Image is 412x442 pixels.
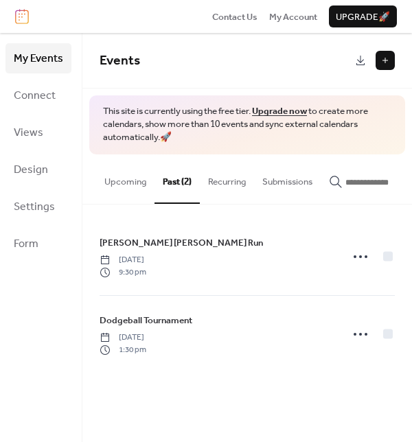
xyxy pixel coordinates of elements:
span: Settings [14,196,55,218]
a: Design [5,154,71,185]
a: Dodgeball Tournament [100,313,192,328]
button: Upcoming [96,154,154,202]
span: Form [14,233,38,255]
span: 1:30 pm [100,344,146,356]
a: [PERSON_NAME] [PERSON_NAME] Run [100,235,263,251]
a: Settings [5,191,71,222]
a: Form [5,229,71,259]
span: 9:30 pm [100,266,146,279]
span: Upgrade 🚀 [336,10,390,24]
span: Views [14,122,43,144]
button: Upgrade🚀 [329,5,397,27]
button: Submissions [254,154,321,202]
span: Design [14,159,48,181]
span: Events [100,48,140,73]
span: Dodgeball Tournament [100,314,192,327]
img: logo [15,9,29,24]
span: [PERSON_NAME] [PERSON_NAME] Run [100,236,263,250]
a: My Events [5,43,71,73]
span: Contact Us [212,10,257,24]
a: My Account [269,10,317,23]
button: Recurring [200,154,254,202]
span: My Events [14,48,63,70]
a: Views [5,117,71,148]
span: My Account [269,10,317,24]
a: Connect [5,80,71,110]
a: Contact Us [212,10,257,23]
a: Upgrade now [252,102,307,120]
span: [DATE] [100,254,146,266]
button: Past (2) [154,154,200,204]
span: Connect [14,85,56,107]
span: [DATE] [100,331,146,344]
span: This site is currently using the free tier. to create more calendars, show more than 10 events an... [103,105,391,144]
